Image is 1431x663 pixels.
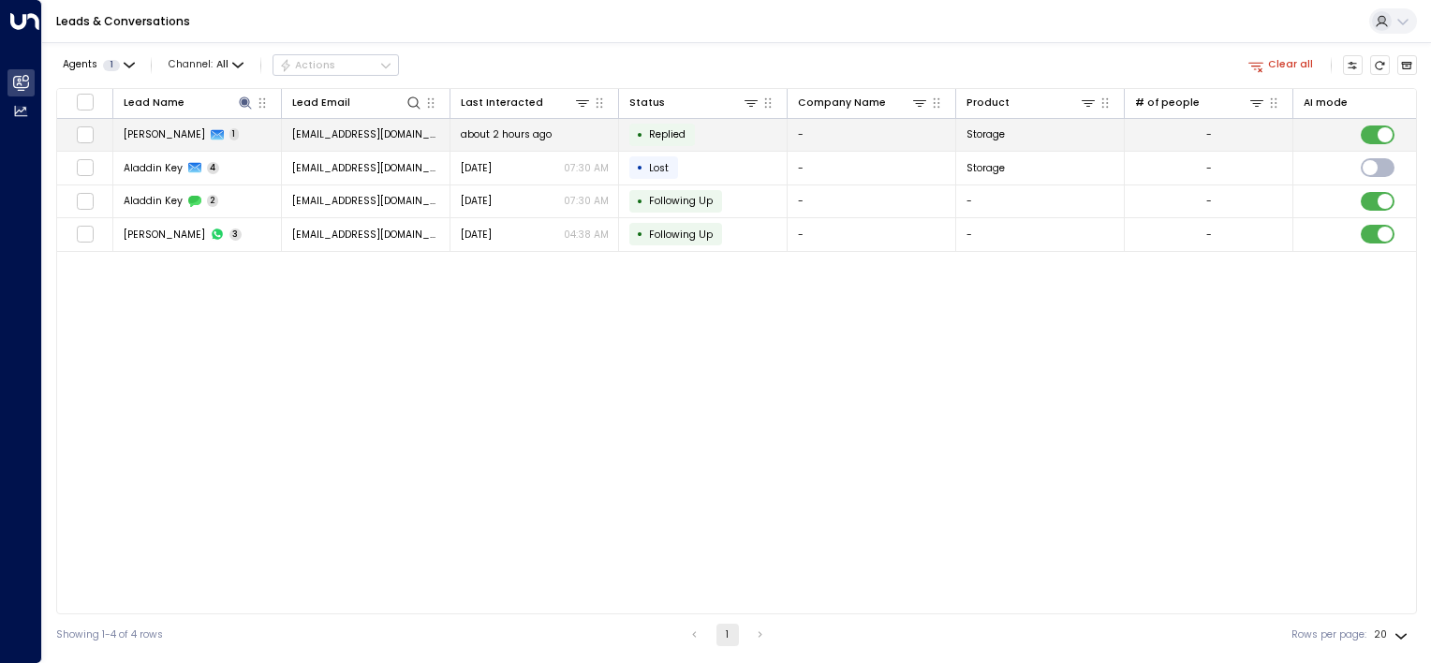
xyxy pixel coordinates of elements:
div: - [1206,127,1212,141]
div: Last Interacted [461,95,543,111]
div: # of people [1135,95,1200,111]
td: - [788,119,956,152]
div: Status [629,94,760,111]
td: - [956,218,1125,251]
div: • [637,123,643,147]
span: All [216,59,229,70]
span: Following Up [649,194,713,208]
span: Aladdin Key [124,161,183,175]
button: page 1 [716,624,739,646]
span: Aladdin Key [124,194,183,208]
span: Jul 05, 2025 [461,228,492,242]
div: Company Name [798,95,886,111]
span: 4 [207,162,220,174]
div: Lead Email [292,94,423,111]
span: Lost [649,161,669,175]
div: • [637,189,643,214]
span: Toggle select row [76,159,94,177]
div: Last Interacted [461,94,592,111]
span: Storage [966,161,1005,175]
span: Following Up [649,228,713,242]
span: Agents [63,60,97,70]
div: • [637,155,643,180]
nav: pagination navigation [683,624,773,646]
td: - [956,185,1125,218]
span: Channel: [163,55,249,75]
span: about 2 hours ago [461,127,552,141]
div: Lead Name [124,95,184,111]
span: Toggle select row [76,192,94,210]
p: 04:38 AM [564,228,609,242]
p: 07:30 AM [564,161,609,175]
div: Button group with a nested menu [273,54,399,77]
span: Aladdin Hawkins [124,228,205,242]
div: Actions [279,59,336,72]
button: Clear all [1243,55,1320,75]
div: # of people [1135,94,1266,111]
span: faqipiredo@gmail.com [292,161,440,175]
div: Lead Email [292,95,350,111]
span: Aug 05, 2025 [461,194,492,208]
div: • [637,222,643,246]
td: - [788,185,956,218]
span: 3 [229,228,243,241]
div: 20 [1374,624,1411,646]
span: Toggle select row [76,125,94,143]
a: Leads & Conversations [56,13,190,29]
label: Rows per page: [1291,627,1366,642]
td: - [788,218,956,251]
span: Toggle select all [76,93,94,110]
div: Product [966,94,1098,111]
span: Aladdin Santiago [124,127,205,141]
div: - [1206,161,1212,175]
span: Toggle select row [76,226,94,243]
div: Product [966,95,1010,111]
button: Actions [273,54,399,77]
button: Customize [1343,55,1364,76]
div: Showing 1-4 of 4 rows [56,627,163,642]
span: 2 [207,195,219,207]
p: 07:30 AM [564,194,609,208]
span: 1 [103,60,120,71]
span: Storage [966,127,1005,141]
span: qydejug@gmail.com [292,127,440,141]
div: - [1206,228,1212,242]
span: Refresh [1370,55,1391,76]
span: Replied [649,127,686,141]
span: 1 [229,128,240,140]
button: Agents1 [56,55,140,75]
div: Company Name [798,94,929,111]
td: - [788,152,956,184]
button: Channel:All [163,55,249,75]
span: Aug 08, 2025 [461,161,492,175]
div: Status [629,95,665,111]
div: - [1206,194,1212,208]
span: faqipiredo@gmail.com [292,194,440,208]
div: Lead Name [124,94,255,111]
div: AI mode [1304,95,1348,111]
span: bisosogoj@gmail.com [292,228,440,242]
button: Archived Leads [1397,55,1418,76]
